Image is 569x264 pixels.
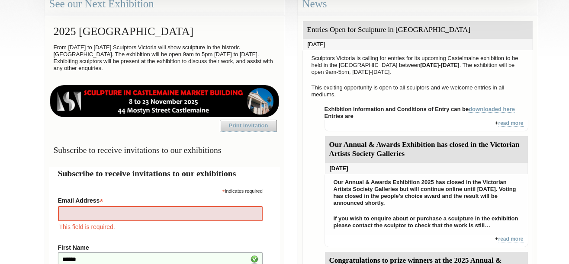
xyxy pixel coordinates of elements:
[325,120,528,131] div: +
[469,106,515,113] a: downloaded here
[307,53,528,78] p: Sculptors Victoria is calling for entries for its upcoming Castelmaine exhibition to be held in t...
[420,62,460,68] strong: [DATE]-[DATE]
[49,85,280,117] img: castlemaine-ldrbd25v2.png
[325,136,528,163] div: Our Annual & Awards Exhibition has closed in the Victorian Artists Society Galleries
[325,163,528,174] div: [DATE]
[329,213,524,231] p: If you wish to enquire about or purchase a sculpture in the exhibition please contact the sculpto...
[49,142,280,159] h3: Subscribe to receive invitations to our exhibitions
[498,236,523,242] a: read more
[498,120,523,127] a: read more
[303,39,533,50] div: [DATE]
[220,120,277,132] a: Print Invitation
[58,194,263,205] label: Email Address
[303,21,533,39] div: Entries Open for Sculpture in [GEOGRAPHIC_DATA]
[49,21,280,42] h2: 2025 [GEOGRAPHIC_DATA]
[325,235,528,247] div: +
[307,82,528,100] p: This exciting opportunity is open to all sculptors and we welcome entries in all mediums.
[58,244,263,251] label: First Name
[58,167,271,180] h2: Subscribe to receive invitations to our exhibitions
[58,186,263,194] div: indicates required
[49,42,280,74] p: From [DATE] to [DATE] Sculptors Victoria will show sculpture in the historic [GEOGRAPHIC_DATA]. T...
[325,106,515,113] strong: Exhibition information and Conditions of Entry can be
[58,222,263,232] div: This field is required.
[329,177,524,209] p: Our Annual & Awards Exhibition 2025 has closed in the Victorian Artists Society Galleries but wil...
